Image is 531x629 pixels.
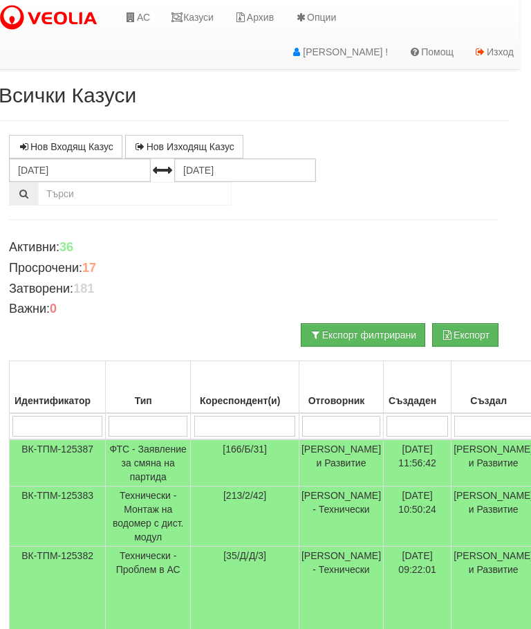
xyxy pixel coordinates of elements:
div: Създаден [386,391,449,410]
th: Създаден: No sort applied, activate to apply an ascending sort [384,361,451,414]
div: Кореспондент(и) [193,391,297,410]
b: 36 [59,240,73,254]
h4: Просрочени: [9,262,499,275]
a: Нов Входящ Казус [9,135,122,158]
td: [DATE] 11:56:42 [384,439,451,486]
span: [166/Б/31] [223,444,267,455]
td: [PERSON_NAME] - Технически [299,486,383,547]
b: 181 [73,282,94,295]
th: Тип: No sort applied, activate to apply an ascending sort [106,361,191,414]
span: [35/Д/Д/3] [223,550,266,561]
b: 0 [50,302,57,316]
a: Нов Изходящ Казус [125,135,243,158]
h4: Важни: [9,302,499,316]
td: ВК-ТПМ-125383 [10,486,106,547]
a: Помощ [398,35,464,69]
input: Търсене по Идентификатор, Бл/Вх/Ап, Тип, Описание, Моб. Номер, Имейл, Файл, Коментар, [38,182,232,206]
td: [PERSON_NAME] и Развитие [299,439,383,486]
td: [DATE] 10:50:24 [384,486,451,547]
a: [PERSON_NAME] ! [280,35,398,69]
div: Отговорник [301,391,381,410]
th: Идентификатор: No sort applied, activate to apply an ascending sort [10,361,106,414]
td: Технически - Монтаж на водомер с дист. модул [106,486,191,547]
span: [213/2/42] [223,490,266,501]
td: ФТС - Заявление за смяна на партида [106,439,191,486]
a: Изход [464,35,524,69]
button: Експорт филтрирани [301,323,425,347]
td: ВК-ТПМ-125387 [10,439,106,486]
h4: Затворени: [9,282,499,296]
th: Отговорник: No sort applied, activate to apply an ascending sort [299,361,383,414]
b: 17 [82,261,96,275]
button: Експорт [432,323,499,347]
h4: Активни: [9,241,499,255]
div: Идентификатор [12,391,103,410]
div: Тип [108,391,188,410]
th: Кореспондент(и): No sort applied, activate to apply an ascending sort [191,361,299,414]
